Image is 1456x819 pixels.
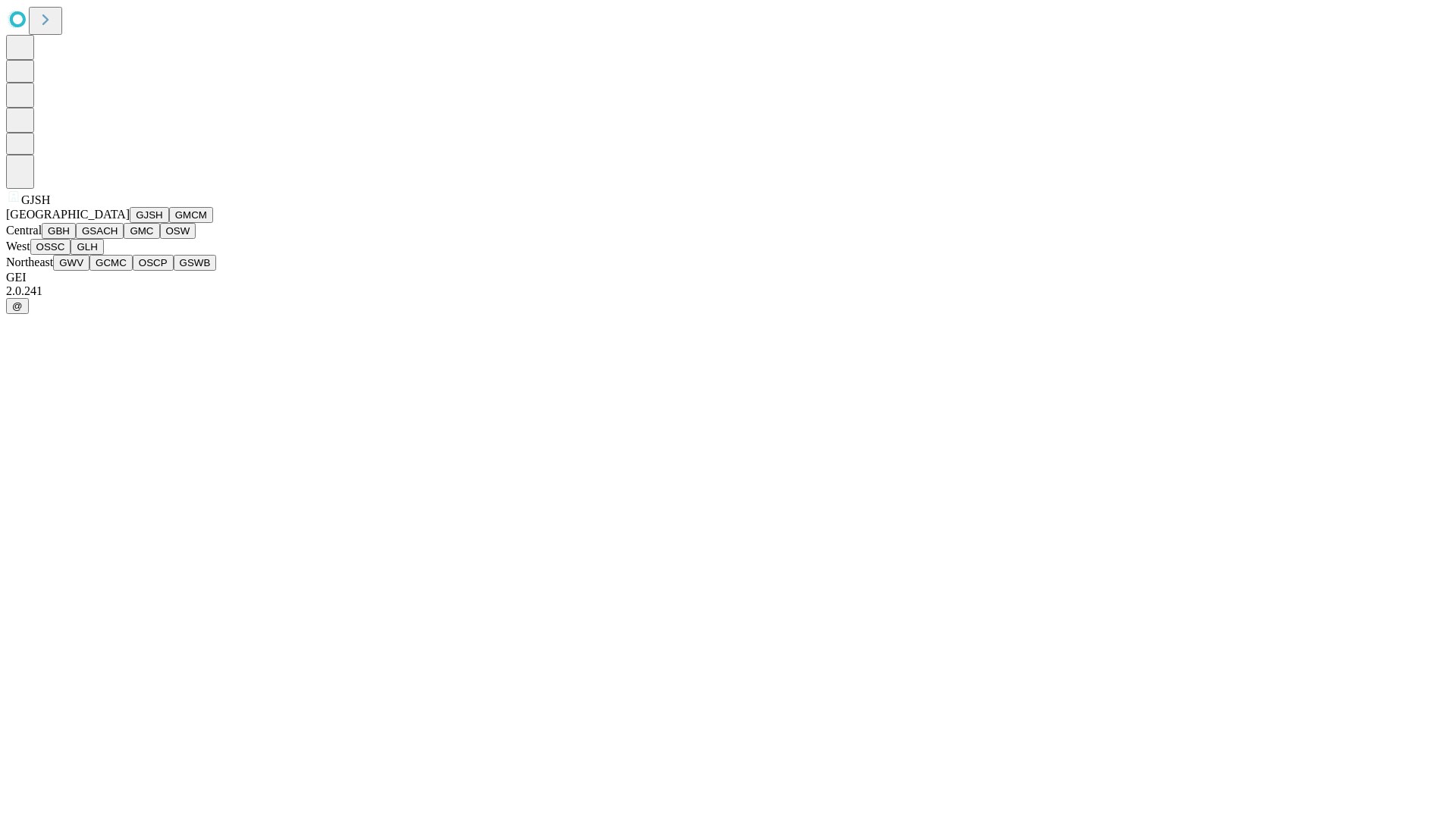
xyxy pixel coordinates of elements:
div: 2.0.241 [6,284,1450,298]
button: OSW [160,223,196,239]
button: GCMC [89,255,133,271]
span: West [6,240,30,253]
div: GEI [6,271,1450,284]
button: GSWB [174,255,217,271]
button: GWV [53,255,89,271]
span: Central [6,224,42,237]
button: GMCM [169,207,213,223]
button: OSCP [133,255,174,271]
button: @ [6,298,29,314]
button: GBH [42,223,76,239]
button: GSACH [76,223,124,239]
button: GMC [124,223,159,239]
span: Northeast [6,256,53,268]
button: GJSH [130,207,169,223]
button: GLH [71,239,103,255]
span: [GEOGRAPHIC_DATA] [6,208,130,221]
button: OSSC [30,239,71,255]
span: @ [12,300,23,312]
span: GJSH [21,193,50,206]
